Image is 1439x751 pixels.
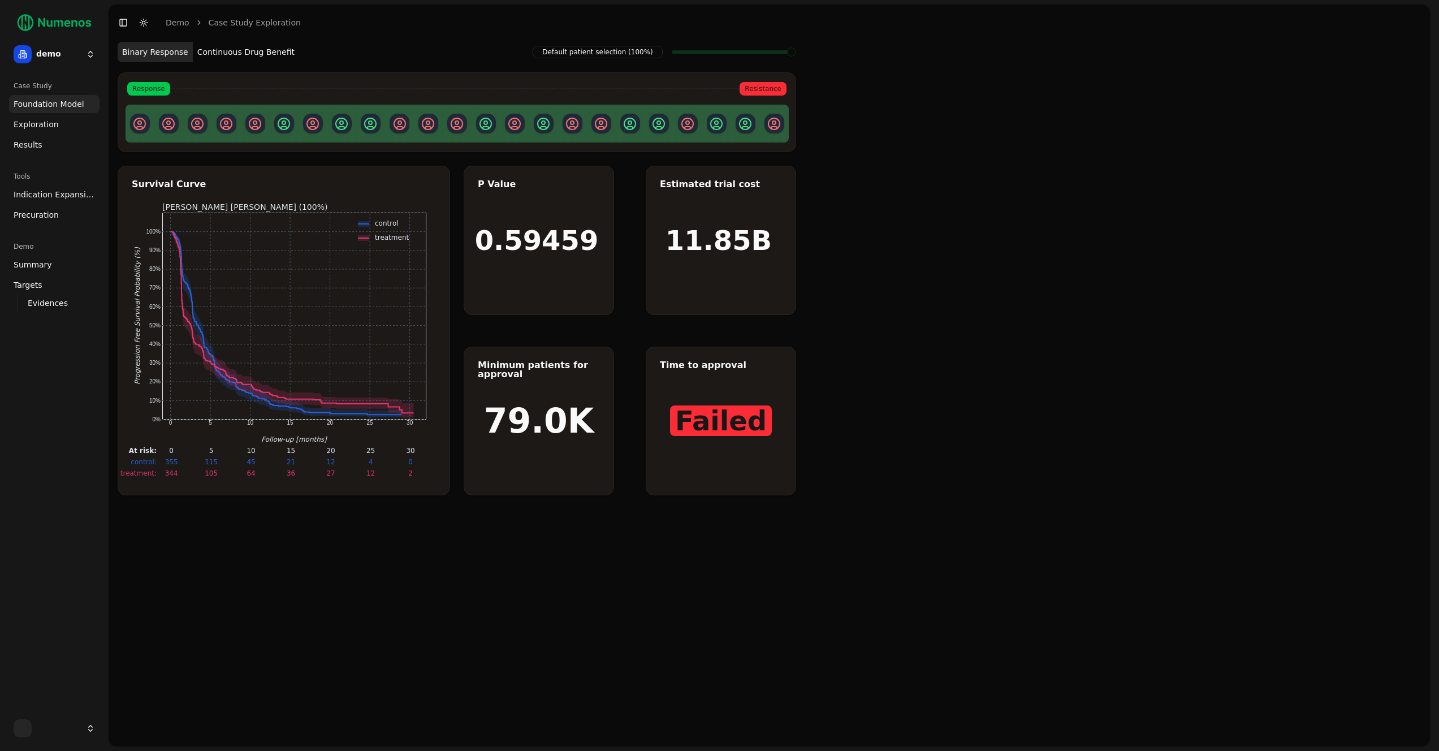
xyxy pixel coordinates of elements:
a: Exploration [9,115,100,133]
button: Continuous Drug Benefit [193,42,299,62]
a: Case Study Exploration [209,17,301,28]
text: 5 [209,420,212,426]
text: 45 [247,458,255,466]
text: 105 [205,469,218,477]
button: Binary Response [118,42,193,62]
text: 30 [407,420,413,426]
div: Tools [9,167,100,185]
text: 70% [149,284,160,291]
text: treatment: [120,469,156,477]
span: Default patient selection (100%) [533,46,663,58]
span: Summary [14,259,52,270]
span: Failed [670,405,772,436]
text: 20% [149,378,160,385]
text: 21 [286,458,295,466]
text: 12 [326,458,335,466]
text: control: [131,458,157,466]
text: 25 [366,447,374,455]
text: 5 [209,447,213,455]
text: 100% [146,228,161,235]
button: demo [9,41,100,68]
text: Follow-up [months] [261,435,327,443]
text: 0% [152,416,161,422]
h1: 11.85B [666,227,772,254]
h1: 0.59459 [475,227,599,254]
text: 50% [149,322,160,329]
text: 0 [408,458,413,466]
text: 20 [326,447,335,455]
h1: 79.0K [484,404,594,438]
text: 36 [286,469,295,477]
text: 25 [366,420,373,426]
text: At risk: [128,447,156,455]
text: 40% [149,341,160,347]
text: 0 [169,447,174,455]
div: Survival Curve [132,180,436,189]
text: treatment [375,234,409,241]
a: demo [166,17,189,28]
text: 344 [165,469,178,477]
text: 15 [286,447,295,455]
text: control [375,219,399,227]
span: Evidences [28,297,68,309]
text: [PERSON_NAME] [PERSON_NAME] (100%) [162,202,327,212]
a: Results [9,136,100,154]
span: Response [127,82,170,96]
div: Demo [9,238,100,256]
span: Precuration [14,209,59,221]
nav: breadcrumb [166,17,301,28]
div: Case Study [9,77,100,95]
span: Indication Expansion [14,189,95,200]
a: Summary [9,256,100,274]
span: Resistance [740,82,787,96]
a: Foundation Model [9,95,100,113]
img: Numenos [9,9,100,36]
text: 30 [406,447,414,455]
span: demo [36,49,81,59]
text: 10% [149,398,160,404]
span: Exploration [14,119,59,130]
a: Precuration [9,206,100,224]
text: 12 [366,469,374,477]
text: 0 [168,420,172,426]
span: Foundation Model [14,98,84,110]
text: 30% [149,360,160,366]
text: 115 [205,458,218,466]
text: 10 [247,447,255,455]
text: 27 [326,469,335,477]
text: 60% [149,304,160,310]
text: 90% [149,247,160,253]
a: Evidences [23,295,86,311]
a: Targets [9,276,100,294]
text: 2 [408,469,413,477]
a: Indication Expansion [9,185,100,204]
text: 64 [247,469,255,477]
text: 355 [165,458,178,466]
span: Targets [14,279,42,291]
span: Results [14,139,42,150]
text: Progression Free Survival Probability (%) [133,247,141,385]
text: 15 [287,420,293,426]
text: 4 [368,458,373,466]
text: 10 [247,420,254,426]
text: 80% [149,266,160,272]
text: 20 [327,420,334,426]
